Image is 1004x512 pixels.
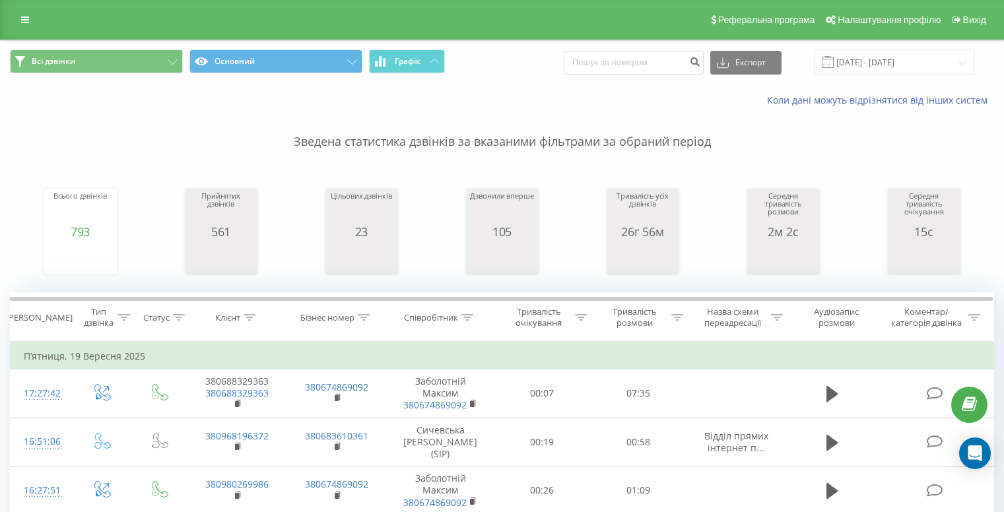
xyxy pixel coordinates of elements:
[305,430,368,442] a: 380683610361
[494,418,590,466] td: 00:19
[305,381,368,393] a: 380674869092
[767,94,994,106] a: Коли дані можуть відрізнятися вiд інших систем
[10,107,994,150] p: Зведена статистика дзвінків за вказаними фільтрами за обраний період
[32,56,75,67] span: Всі дзвінки
[205,430,269,442] a: 380968196372
[143,312,170,323] div: Статус
[959,437,991,469] div: Open Intercom Messenger
[305,478,368,490] a: 380674869092
[888,306,965,329] div: Коментар/категорія дзвінка
[751,192,817,225] div: Середня тривалість розмови
[24,381,59,406] div: 17:27:42
[470,225,533,238] div: 105
[215,312,240,323] div: Клієнт
[24,478,59,503] div: 16:27:51
[53,192,106,225] div: Всього дзвінків
[838,15,941,25] span: Налаштування профілю
[564,51,704,75] input: Пошук за номером
[53,225,106,238] div: 793
[387,418,494,466] td: Сичевська [PERSON_NAME] (SIP)
[891,225,957,238] div: 15с
[610,192,676,225] div: Тривалість усіх дзвінків
[24,429,59,455] div: 16:51:06
[403,399,467,411] a: 380674869092
[704,430,768,454] span: Відділ прямих інтернет п...
[387,369,494,418] td: Заболотній Максим
[590,418,686,466] td: 00:58
[83,306,114,329] div: Тип дзвінка
[205,478,269,490] a: 380980269986
[331,192,391,225] div: Цільових дзвінків
[470,192,533,225] div: Дзвонили вперше
[6,312,73,323] div: [PERSON_NAME]
[602,306,668,329] div: Тривалість розмови
[10,49,183,73] button: Всі дзвінки
[300,312,354,323] div: Бізнес номер
[189,49,362,73] button: Основний
[395,57,420,66] span: Графік
[506,306,572,329] div: Тривалість очікування
[205,387,269,399] a: 380688329363
[331,225,391,238] div: 23
[963,15,986,25] span: Вихід
[11,343,994,369] td: П’ятниця, 19 Вересня 2025
[187,369,286,418] td: 380688329363
[698,306,768,329] div: Назва схеми переадресації
[798,306,875,329] div: Аудіозапис розмови
[188,225,254,238] div: 561
[590,369,686,418] td: 07:35
[751,225,817,238] div: 2м 2с
[494,369,590,418] td: 00:07
[404,312,458,323] div: Співробітник
[369,49,445,73] button: Графік
[891,192,957,225] div: Середня тривалість очікування
[718,15,815,25] span: Реферальна програма
[710,51,782,75] button: Експорт
[188,192,254,225] div: Прийнятих дзвінків
[610,225,676,238] div: 26г 56м
[403,496,467,509] a: 380674869092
